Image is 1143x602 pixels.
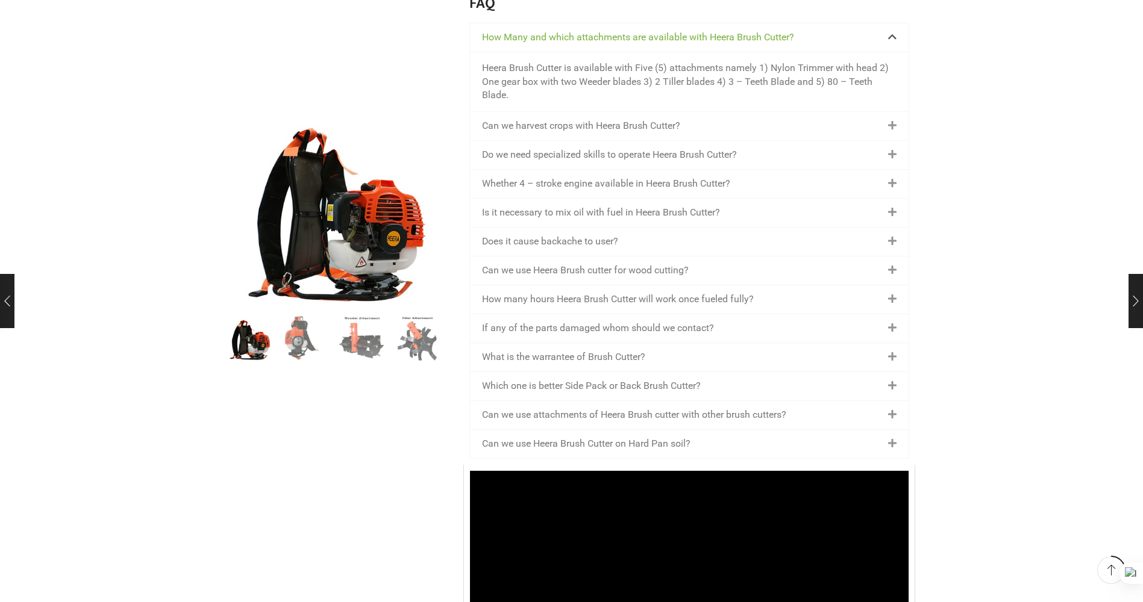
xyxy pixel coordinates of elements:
[482,380,701,391] a: Which one is better Side Pack or Back Brush Cutter?
[392,313,442,361] li: 4 / 8
[225,313,275,361] li: 1 / 8
[470,112,909,140] div: Can we harvest crops with Heera Brush Cutter?
[392,313,442,363] a: Tiller Attachmnet
[470,401,909,429] div: Can we use attachments of Heera Brush cutter with other brush cutters?
[482,120,680,131] a: Can we harvest crops with Heera Brush Cutter?
[482,438,690,449] a: Can we use Heera Brush Cutter on Hard Pan soil?
[470,343,909,371] div: What is the warrantee of Brush Cutter?
[482,31,794,43] a: How Many and which attachments are available with Heera Brush Cutter?
[482,235,618,247] a: Does it cause backache to user?
[225,311,275,361] img: Heera Brush Cutter
[470,52,909,111] div: How Many and which attachments are available with Heera Brush Cutter?
[470,141,909,169] div: Do we need specialized skills to operate Heera Brush Cutter?
[337,313,387,363] a: Weeder Ataachment
[281,313,331,363] a: 4
[482,322,714,334] a: If any of the parts damaged whom should we contact?
[482,206,720,218] a: Is it necessary to mix oil with fuel in Heera Brush Cutter?
[482,351,645,362] a: What is the warrantee of Brush Cutter?
[482,149,737,160] a: Do we need specialized skills to operate Heera Brush Cutter?
[228,90,445,307] div: 1 / 8
[470,430,909,458] div: Can we use Heera Brush Cutter on Hard Pan soil?
[470,228,909,256] div: Does it cause backache to user?
[281,313,331,361] li: 2 / 8
[482,409,786,420] a: Can we use attachments of Heera Brush cutter with other brush cutters?
[470,372,909,400] div: Which one is better Side Pack or Back Brush Cutter?
[470,199,909,227] div: Is it necessary to mix oil with fuel in Heera Brush Cutter?
[470,170,909,198] div: Whether 4 – stroke engine available in Heera Brush Cutter?
[482,264,689,276] a: Can we use Heera Brush cutter for wood cutting?
[337,313,387,361] li: 3 / 8
[482,178,730,189] a: Whether 4 – stroke engine available in Heera Brush Cutter?
[470,256,909,285] div: Can we use Heera Brush cutter for wood cutting?
[482,293,754,305] a: How many hours Heera Brush Cutter will work once fueled fully?
[470,23,909,52] div: How Many and which attachments are available with Heera Brush Cutter?
[470,314,909,343] div: If any of the parts damaged whom should we contact?
[470,285,909,314] div: How many hours Heera Brush Cutter will work once fueled fully?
